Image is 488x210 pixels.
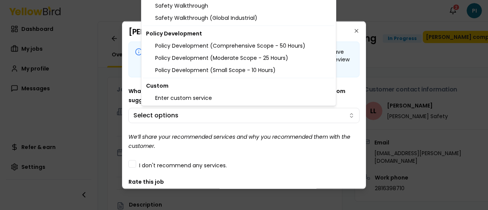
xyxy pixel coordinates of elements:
div: Safety Walkthrough (Global Industrial) [143,12,334,24]
div: Policy Development (Small Scope - 10 Hours) [143,64,334,76]
div: Policy Development (Moderate Scope - 25 Hours) [143,52,334,64]
div: Enter custom service [143,92,334,104]
div: Policy Development (Comprehensive Scope - 50 Hours) [143,40,334,52]
div: Policy Development [143,27,334,40]
div: Custom [143,80,334,92]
